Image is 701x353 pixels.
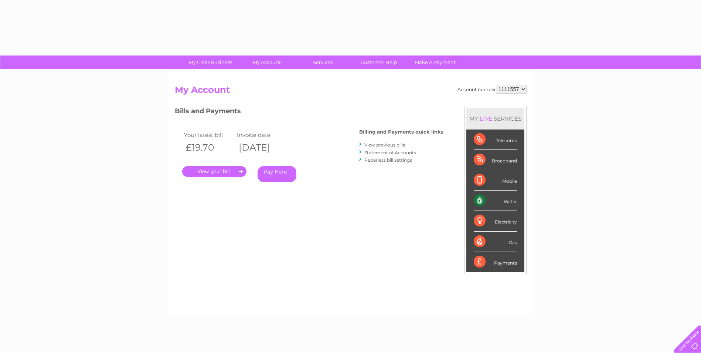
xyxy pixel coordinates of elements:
[478,115,494,122] div: LIVE
[474,130,517,150] div: Telecoms
[175,85,527,99] h2: My Account
[258,166,296,182] a: Pay Here
[405,56,466,69] a: Make A Payment
[364,142,405,148] a: View previous bills
[474,150,517,170] div: Broadband
[348,56,409,69] a: Customer Help
[457,85,527,94] div: Account number
[180,56,241,69] a: My Clear Business
[182,166,246,177] a: .
[474,170,517,191] div: Mobile
[474,211,517,231] div: Electricity
[235,140,288,155] th: [DATE]
[175,106,443,119] h3: Bills and Payments
[474,252,517,272] div: Payments
[292,56,353,69] a: Services
[182,140,235,155] th: £19.70
[182,130,235,140] td: Your latest bill
[236,56,297,69] a: My Account
[364,150,416,155] a: Statement of Accounts
[364,157,412,163] a: Paperless bill settings
[474,191,517,211] div: Water
[359,129,443,135] h4: Billing and Payments quick links
[466,108,524,129] div: MY SERVICES
[235,130,288,140] td: Invoice date
[474,232,517,252] div: Gas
